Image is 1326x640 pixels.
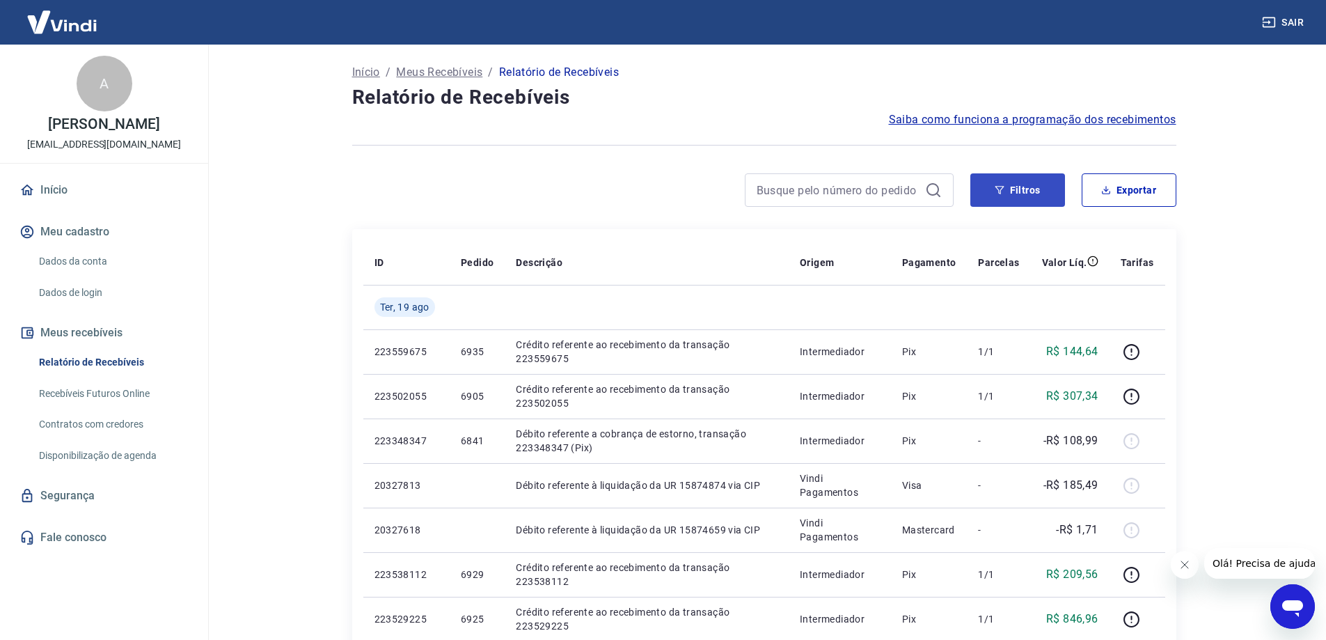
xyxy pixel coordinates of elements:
[1046,611,1098,627] p: R$ 846,96
[1043,432,1098,449] p: -R$ 108,99
[461,568,494,582] p: 6929
[902,568,956,582] p: Pix
[8,10,117,21] span: Olá! Precisa de ajuda?
[516,256,562,270] p: Descrição
[488,64,493,81] p: /
[516,523,778,537] p: Débito referente à liquidação da UR 15874659 via CIP
[902,389,956,403] p: Pix
[352,84,1176,111] h4: Relatório de Recebíveis
[516,338,778,366] p: Crédito referente ao recebimento da transação 223559675
[17,1,107,43] img: Vindi
[386,64,390,81] p: /
[17,217,191,247] button: Meu cadastro
[1171,551,1199,579] iframe: Fechar mensagem
[978,389,1019,403] p: 1/1
[978,568,1019,582] p: 1/1
[374,389,439,403] p: 223502055
[800,568,880,582] p: Intermediador
[33,380,191,408] a: Recebíveis Futuros Online
[800,256,834,270] p: Origem
[1270,584,1315,629] iframe: Botão para abrir a janela de mensagens
[17,522,191,553] a: Fale conosco
[33,279,191,307] a: Dados de login
[461,345,494,359] p: 6935
[978,434,1019,448] p: -
[374,478,439,492] p: 20327813
[1121,256,1154,270] p: Tarifas
[800,434,880,448] p: Intermediador
[902,612,956,626] p: Pix
[978,478,1019,492] p: -
[374,345,439,359] p: 223559675
[33,247,191,276] a: Dados da conta
[396,64,482,81] a: Meus Recebíveis
[48,117,159,132] p: [PERSON_NAME]
[1042,256,1087,270] p: Valor Líq.
[516,427,778,455] p: Débito referente a cobrança de estorno, transação 223348347 (Pix)
[800,516,880,544] p: Vindi Pagamentos
[1043,477,1098,494] p: -R$ 185,49
[800,389,880,403] p: Intermediador
[516,561,778,588] p: Crédito referente ao recebimento da transação 223538112
[1046,343,1098,360] p: R$ 144,64
[380,300,429,314] span: Ter, 19 ago
[1082,173,1176,207] button: Exportar
[374,568,439,582] p: 223538112
[33,410,191,439] a: Contratos com credores
[800,345,880,359] p: Intermediador
[374,434,439,448] p: 223348347
[970,173,1065,207] button: Filtros
[352,64,380,81] a: Início
[461,389,494,403] p: 6905
[902,434,956,448] p: Pix
[77,56,132,111] div: A
[978,612,1019,626] p: 1/1
[33,348,191,377] a: Relatório de Recebíveis
[1259,10,1309,36] button: Sair
[978,345,1019,359] p: 1/1
[800,471,880,499] p: Vindi Pagamentos
[800,612,880,626] p: Intermediador
[461,434,494,448] p: 6841
[461,612,494,626] p: 6925
[1046,566,1098,583] p: R$ 209,56
[978,523,1019,537] p: -
[978,256,1019,270] p: Parcelas
[17,175,191,205] a: Início
[516,382,778,410] p: Crédito referente ao recebimento da transação 223502055
[757,180,919,201] input: Busque pelo número do pedido
[33,442,191,470] a: Disponibilização de agenda
[17,318,191,348] button: Meus recebíveis
[374,256,384,270] p: ID
[889,111,1176,128] a: Saiba como funciona a programação dos recebimentos
[374,523,439,537] p: 20327618
[499,64,619,81] p: Relatório de Recebíveis
[902,478,956,492] p: Visa
[516,478,778,492] p: Débito referente à liquidação da UR 15874874 via CIP
[1204,548,1315,579] iframe: Mensagem da empresa
[374,612,439,626] p: 223529225
[17,481,191,511] a: Segurança
[27,137,181,152] p: [EMAIL_ADDRESS][DOMAIN_NAME]
[1046,388,1098,405] p: R$ 307,34
[902,523,956,537] p: Mastercard
[516,605,778,633] p: Crédito referente ao recebimento da transação 223529225
[1056,522,1098,538] p: -R$ 1,71
[461,256,494,270] p: Pedido
[902,256,956,270] p: Pagamento
[902,345,956,359] p: Pix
